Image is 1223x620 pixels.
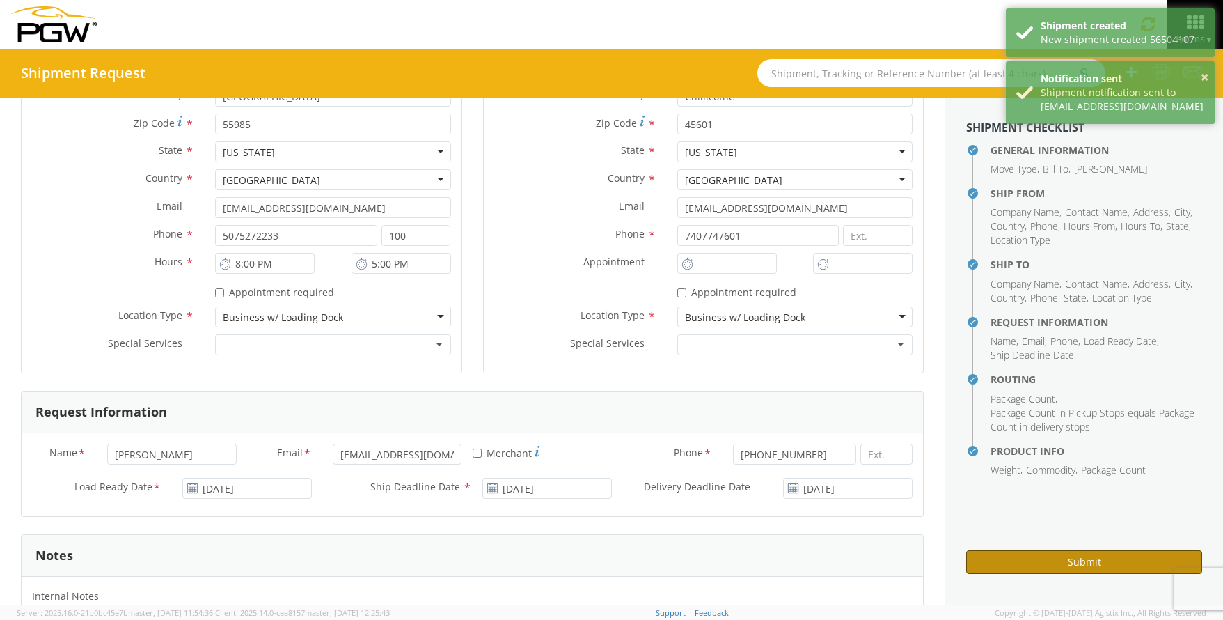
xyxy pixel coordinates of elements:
span: [PERSON_NAME] [1074,162,1147,176]
span: City [1174,277,1190,290]
span: Hours From [1064,219,1115,233]
span: Phone [1050,334,1078,348]
li: , [1065,277,1130,291]
div: [US_STATE] [223,146,275,160]
li: , [1030,219,1060,233]
input: Ext. [843,225,913,246]
span: - [798,255,801,268]
div: [GEOGRAPHIC_DATA] [223,173,320,187]
span: Location Type [118,309,182,322]
span: Commodity [1026,463,1075,476]
li: , [1174,206,1192,219]
span: Weight [991,463,1020,476]
li: , [1065,206,1130,219]
span: Move Type [991,162,1037,176]
span: Phone [153,227,182,240]
span: Package Count [1081,463,1146,476]
h4: Request Information [991,317,1202,327]
span: Location Type [1092,291,1152,304]
li: , [1121,219,1162,233]
span: Client: 2025.14.0-cea8157 [215,607,390,618]
span: Hours [155,255,182,268]
span: Country [608,171,645,185]
li: , [1064,291,1089,305]
span: Email [1022,334,1045,348]
span: Hours To [1121,219,1160,233]
div: Business w/ Loading Dock [223,311,343,325]
span: Ship Deadline Date [991,348,1074,362]
label: Merchant [473,444,539,460]
li: , [1133,277,1171,291]
li: , [1030,291,1060,305]
span: Address [1133,206,1169,219]
span: Package Count [991,392,1055,405]
h4: Product Info [991,446,1202,456]
button: Submit [966,550,1202,574]
h4: Shipment Request [21,65,145,81]
span: Zip Code [596,116,637,130]
div: Shipment notification sent to [EMAIL_ADDRESS][DOMAIN_NAME] [1041,86,1204,114]
span: Name [991,334,1016,348]
span: Server: 2025.16.0-21b0bc45e7b [17,607,213,618]
input: Shipment, Tracking or Reference Number (at least 4 chars) [757,59,1105,87]
h4: Ship From [991,188,1202,199]
li: , [1133,206,1171,219]
li: , [1022,334,1047,348]
label: Appointment required [215,284,337,300]
h3: Request Information [35,405,167,419]
h4: Routing [991,374,1202,385]
div: New shipment created 56504107 [1041,33,1204,47]
li: , [991,291,1027,305]
span: State [621,144,645,157]
img: pgw-form-logo-1aaa8060b1cc70fad034.png [10,6,97,42]
a: Feedback [695,607,729,618]
li: , [1026,463,1078,477]
li: , [991,334,1018,348]
li: , [1050,334,1080,348]
span: Internal Notes [32,589,99,603]
span: State [1166,219,1189,233]
span: Phone [1030,219,1058,233]
li: , [1174,277,1192,291]
h4: Ship To [991,259,1202,270]
span: Delivery Deadline Date [644,480,750,493]
div: Notification sent [1041,72,1204,86]
li: , [991,206,1062,219]
span: Special Services [570,336,645,350]
input: Appointment required [677,288,686,297]
li: , [991,463,1023,477]
span: Contact Name [1065,277,1128,290]
span: Zip Code [134,116,175,130]
input: Appointment required [215,288,224,297]
span: Email [619,199,645,212]
input: Merchant [473,449,482,458]
span: Country [991,219,1025,233]
strong: Shipment Checklist [966,120,1084,135]
span: Name [49,446,77,462]
span: Bill To [1043,162,1068,176]
span: master, [DATE] 11:54:36 [128,607,213,618]
li: , [991,392,1057,406]
span: Special Services [108,336,182,350]
span: Country [991,291,1025,304]
span: Contact Name [1065,206,1128,219]
span: - [336,255,340,268]
span: State [159,144,182,157]
span: Copyright © [DATE]-[DATE] Agistix Inc., All Rights Reserved [995,607,1206,619]
span: master, [DATE] 12:25:43 [305,607,390,618]
h3: Notes [35,549,73,563]
div: Shipment created [1041,19,1204,33]
h4: General Information [991,145,1202,155]
li: , [1064,219,1117,233]
input: Ext. [381,225,451,246]
span: Phone [674,446,703,462]
span: Appointment [583,255,645,268]
span: Location Type [991,233,1050,247]
div: [US_STATE] [685,146,737,160]
span: City [1174,206,1190,219]
li: , [991,162,1039,176]
span: Email [277,446,303,462]
input: Ext. [860,444,913,465]
span: Email [157,199,182,212]
span: Phone [1030,291,1058,304]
